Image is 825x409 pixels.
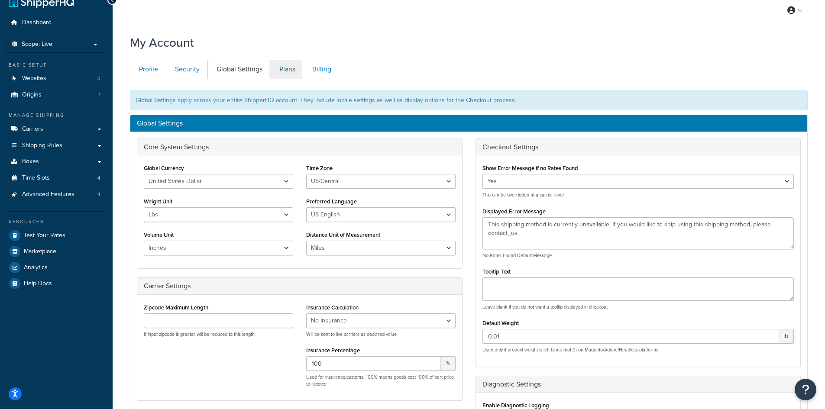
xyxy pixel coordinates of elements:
span: Shipping Rules [22,142,62,149]
span: Test Your Rates [24,232,65,239]
label: Enable Diagnostic Logging [482,402,549,409]
label: Insurance Calculation [306,304,359,311]
span: Carriers [22,126,43,133]
a: Websites 3 [6,71,106,87]
span: Scope: Live [22,41,52,48]
a: Carriers [6,121,106,137]
span: % [440,356,456,371]
li: Origins [6,87,106,103]
span: Dashboard [22,19,52,26]
button: Open Resource Center [795,379,816,400]
p: This can be overridden at a carrier level [482,192,794,198]
div: Manage Shipping [6,112,106,119]
a: Analytics [6,260,106,275]
span: 4 [97,174,100,182]
textarea: This shipping method is currently unavailable. If you would like to ship using this shipping meth... [482,217,794,249]
a: Profile [130,60,165,79]
p: Leave blank if you do not want a tooltip displayed in checkout [482,304,794,310]
h3: Checkout Settings [482,143,794,151]
span: 4 [97,191,100,198]
h3: Core System Settings [144,143,456,151]
a: Billing [303,60,338,79]
label: Global Currency [144,165,184,171]
label: Weight Unit [144,198,172,205]
label: Volume Unit [144,232,174,238]
label: Tooltip Text [482,268,511,275]
a: Help Docs [6,276,106,291]
a: Time Slots 4 [6,170,106,186]
span: Origins [22,91,42,99]
p: Will be sent to live carriers as declared value [306,331,456,338]
a: Plans [270,60,302,79]
a: Global Settings [207,60,269,79]
label: Show Error Message if no Rates Found [482,165,578,171]
a: Boxes [6,154,106,170]
a: Advanced Features 4 [6,187,106,203]
p: Used for insurance/customs, 100% means goods cost 100% of cart price to recover [306,374,456,387]
label: Distance Unit of Measurement [306,232,380,238]
label: Preferred Language [306,198,357,205]
a: Marketplace [6,244,106,259]
li: Advanced Features [6,187,106,203]
span: lb [778,329,794,344]
h3: Diagnostic Settings [482,380,794,388]
span: Marketplace [24,248,56,255]
a: Security [166,60,207,79]
label: Zipcode Maximum Length [144,304,208,311]
label: Time Zone [306,165,333,171]
p: No Rates Found Default Message [482,252,794,259]
div: Basic Setup [6,61,106,69]
span: Boxes [22,158,39,165]
span: 1 [99,91,100,99]
div: Global Settings apply across your entire ShipperHQ account. They include locale settings as well ... [130,90,808,110]
a: Origins 1 [6,87,106,103]
label: Displayed Error Message [482,208,546,215]
h3: Carrier Settings [144,282,456,290]
li: Websites [6,71,106,87]
a: Shipping Rules [6,138,106,154]
a: Test Your Rates [6,228,106,243]
span: 3 [97,75,100,82]
label: Insurance Percentage [306,347,360,354]
span: Help Docs [24,280,52,287]
p: Used only if product weight is left blank (not 0) on Magento/Adobe/Headless platforms [482,347,794,353]
h3: Global Settings [137,119,801,127]
a: Dashboard [6,15,106,31]
label: Default Weight [482,320,519,326]
p: If input zipcode is greater will be reduced to this length [144,331,293,338]
span: Websites [22,75,46,82]
span: Time Slots [22,174,50,182]
h1: My Account [130,34,194,51]
span: Analytics [24,264,48,271]
span: Advanced Features [22,191,74,198]
div: Resources [6,218,106,225]
li: Time Slots [6,170,106,186]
